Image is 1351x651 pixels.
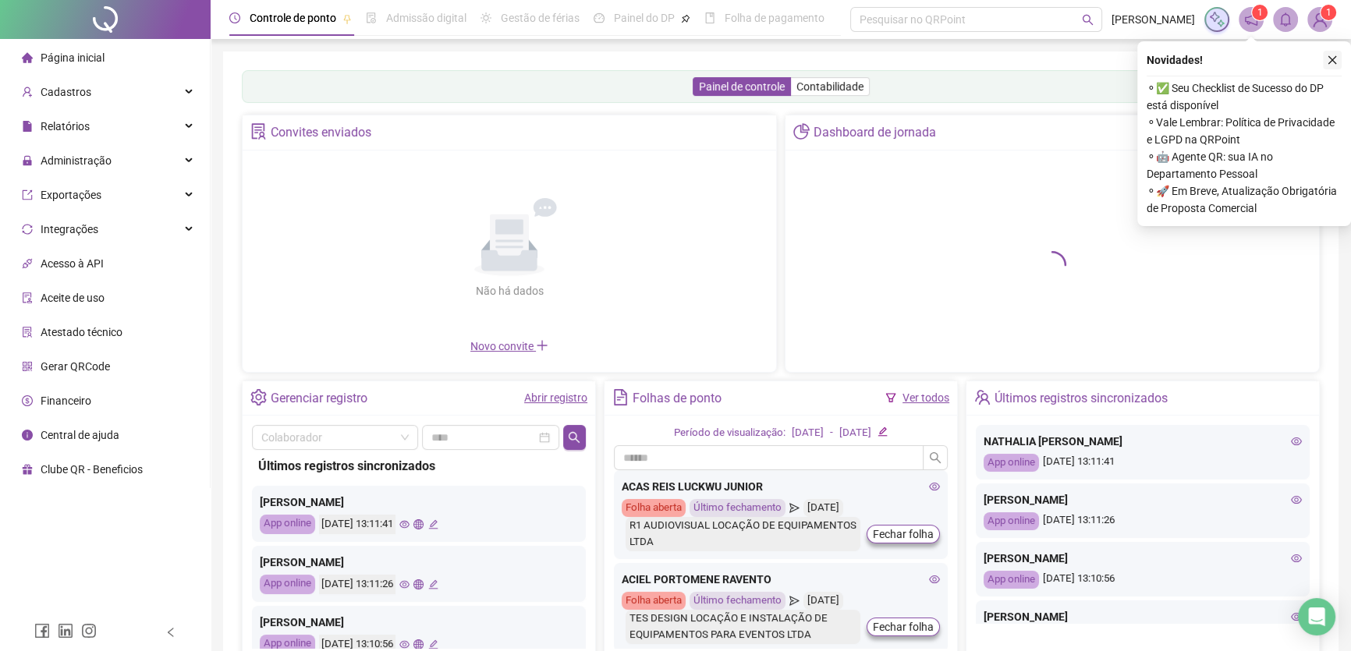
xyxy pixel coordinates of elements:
span: file [22,121,33,132]
span: linkedin [58,623,73,639]
span: Gerar QRCode [41,360,110,373]
span: left [165,627,176,638]
span: global [413,639,424,649]
div: Não há dados [438,282,581,299]
span: ⚬ 🤖 Agente QR: sua IA no Departamento Pessoal [1147,148,1342,182]
div: Últimos registros sincronizados [258,456,580,476]
button: Fechar folha [867,525,940,543]
span: gift [22,464,33,475]
span: Atestado técnico [41,326,122,338]
div: [PERSON_NAME] [984,608,1302,625]
span: edit [428,579,438,589]
span: instagram [81,623,97,639]
span: ⚬ ✅ Seu Checklist de Sucesso do DP está disponível [1147,80,1342,114]
span: Controle de ponto [250,12,336,24]
span: Painel do DP [614,12,675,24]
span: clock-circle [229,12,240,23]
div: Folha aberta [622,592,686,610]
div: Último fechamento [690,499,785,517]
span: Admissão digital [386,12,466,24]
div: [PERSON_NAME] [984,550,1302,567]
span: send [789,592,800,610]
div: App online [260,575,315,594]
div: App online [984,454,1039,472]
span: facebook [34,623,50,639]
div: Último fechamento [690,592,785,610]
div: Período de visualização: [674,425,785,441]
span: ⚬ 🚀 Em Breve, Atualização Obrigatória de Proposta Comercial [1147,182,1342,217]
span: global [413,579,424,589]
span: info-circle [22,430,33,440]
span: Página inicial [41,51,105,64]
div: Gerenciar registro [271,385,367,412]
span: book [704,12,715,23]
span: edit [878,426,888,437]
div: App online [260,515,315,534]
div: [DATE] 13:10:56 [984,571,1302,589]
span: eye [399,519,410,529]
span: sun [480,12,491,23]
span: Contabilidade [796,80,863,93]
div: App online [984,512,1039,530]
span: export [22,189,33,200]
span: api [22,258,33,269]
div: [DATE] [839,425,871,441]
span: Painel de controle [699,80,785,93]
span: Clube QR - Beneficios [41,463,143,476]
div: App online [984,571,1039,589]
span: notification [1244,12,1258,27]
span: pushpin [681,14,690,23]
span: eye [1291,611,1302,622]
span: eye [929,481,940,492]
span: 1 [1326,7,1331,18]
span: search [1082,14,1094,26]
span: eye [1291,436,1302,447]
div: Open Intercom Messenger [1298,598,1335,635]
div: [PERSON_NAME] [260,614,578,631]
span: pie-chart [793,123,810,140]
span: Fechar folha [873,618,934,635]
span: Administração [41,154,112,167]
span: send [789,499,800,517]
div: Folha aberta [622,499,686,517]
div: [DATE] 13:11:41 [319,515,395,534]
span: eye [929,574,940,585]
span: dashboard [594,12,605,23]
span: search [929,451,941,464]
span: 1 [1257,7,1263,18]
span: Novidades ! [1147,51,1203,69]
span: search [568,431,580,444]
span: edit [428,639,438,649]
span: Integrações [41,223,98,235]
span: filter [885,392,896,403]
span: dollar [22,395,33,406]
span: pushpin [342,14,352,23]
span: home [22,52,33,63]
span: Aceite de uso [41,292,105,304]
span: close [1327,55,1338,65]
div: TES DESIGN LOCAÇÃO E INSTALAÇÃO DE EQUIPAMENTOS PARA EVENTOS LTDA [626,610,860,644]
span: setting [250,389,267,405]
span: eye [399,639,410,649]
div: Últimos registros sincronizados [995,385,1168,412]
div: [DATE] [792,425,824,441]
span: qrcode [22,361,33,372]
span: eye [399,579,410,589]
sup: 1 [1252,5,1268,20]
span: Exportações [41,189,101,201]
span: eye [1291,553,1302,564]
span: file-text [612,389,629,405]
div: R1 AUDIOVISUAL LOCAÇÃO DE EQUIPAMENTOS LTDA [626,517,860,551]
div: Dashboard de jornada [814,119,936,146]
span: Acesso à API [41,257,104,270]
div: [PERSON_NAME] [984,491,1302,508]
button: Fechar folha [867,617,940,636]
span: bell [1278,12,1292,27]
span: Central de ajuda [41,429,119,441]
span: eye [1291,494,1302,505]
span: audit [22,292,33,303]
div: Convites enviados [271,119,371,146]
div: [PERSON_NAME] [260,494,578,511]
div: [DATE] 13:11:26 [319,575,395,594]
span: Financeiro [41,394,91,407]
